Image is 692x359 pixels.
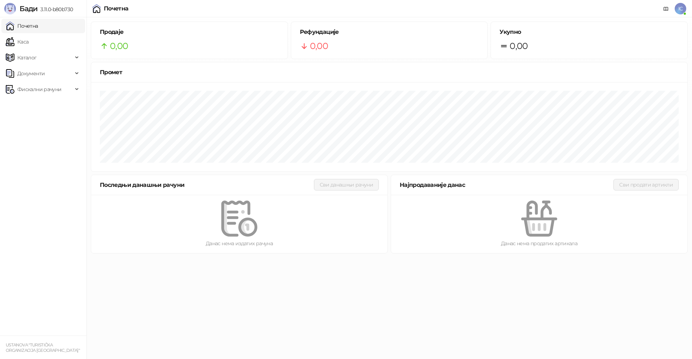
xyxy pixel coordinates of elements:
[6,19,38,33] a: Почетна
[100,28,279,36] h5: Продаје
[100,180,314,189] div: Последњи данашњи рачуни
[400,180,613,189] div: Најпродаваније данас
[510,39,528,53] span: 0,00
[4,3,16,14] img: Logo
[300,28,479,36] h5: Рефундације
[103,239,376,247] div: Данас нема издатих рачуна
[37,6,73,13] span: 3.11.0-b80b730
[310,39,328,53] span: 0,00
[17,50,37,65] span: Каталог
[613,179,679,190] button: Сви продати артикли
[6,35,28,49] a: Каса
[17,66,45,81] span: Документи
[660,3,672,14] a: Документација
[403,239,676,247] div: Данас нема продатих артикала
[314,179,379,190] button: Сви данашњи рачуни
[19,4,37,13] span: Бади
[6,342,80,353] small: USTANOVA "TURISTIČKA ORGANIZACIJA [GEOGRAPHIC_DATA]"
[17,82,61,97] span: Фискални рачуни
[104,6,129,12] div: Почетна
[110,39,128,53] span: 0,00
[100,68,679,77] div: Промет
[675,3,686,14] span: IC
[500,28,679,36] h5: Укупно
